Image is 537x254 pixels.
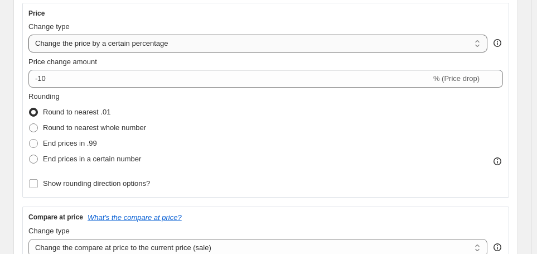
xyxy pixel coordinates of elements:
[28,227,70,235] span: Change type
[28,213,83,222] h3: Compare at price
[43,139,97,147] span: End prices in .99
[433,74,480,83] span: % (Price drop)
[43,179,150,188] span: Show rounding direction options?
[492,242,503,253] div: help
[43,108,110,116] span: Round to nearest .01
[28,70,431,88] input: -15
[492,37,503,49] div: help
[43,155,141,163] span: End prices in a certain number
[43,123,146,132] span: Round to nearest whole number
[28,92,60,100] span: Rounding
[28,57,97,66] span: Price change amount
[88,213,182,222] button: What's the compare at price?
[28,9,45,18] h3: Price
[28,22,70,31] span: Change type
